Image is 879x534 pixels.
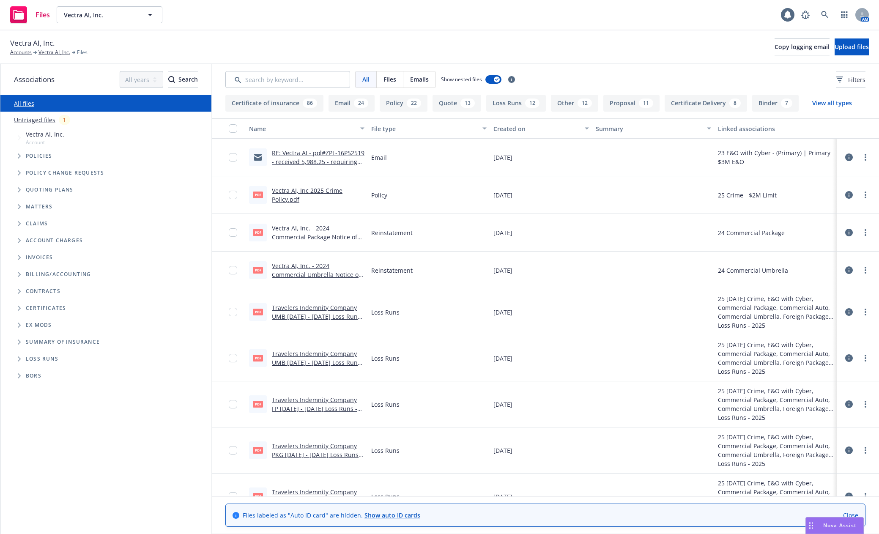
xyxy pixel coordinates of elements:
[354,99,368,108] div: 24
[718,433,833,459] div: 25 [DATE] Crime, E&O with Cyber, Commercial Package, Commercial Auto, Commercial Umbrella, Foreig...
[752,95,799,112] button: Binder
[718,124,833,133] div: Linked associations
[860,265,871,275] a: more
[525,99,539,108] div: 12
[272,396,357,422] a: Travelers Indemnity Company FP [DATE] - [DATE] Loss Runs - Valued [DATE].pdf
[253,401,263,407] span: pdf
[493,228,512,237] span: [DATE]
[26,340,100,345] span: Summary of insurance
[860,353,871,363] a: more
[14,99,34,107] a: All files
[26,238,83,243] span: Account charges
[371,492,400,501] span: Loss Runs
[493,191,512,200] span: [DATE]
[272,186,342,203] a: Vectra AI, Inc 2025 Crime Policy.pdf
[860,152,871,162] a: more
[253,309,263,315] span: pdf
[371,153,387,162] span: Email
[26,153,52,159] span: Policies
[36,11,50,18] span: Files
[460,99,475,108] div: 13
[371,400,400,409] span: Loss Runs
[860,307,871,317] a: more
[639,99,653,108] div: 11
[836,71,865,88] button: Filters
[225,95,323,112] button: Certificate of insurance
[26,255,53,260] span: Invoices
[493,308,512,317] span: [DATE]
[272,442,362,468] a: Travelers Indemnity Company PKG [DATE] - [DATE] Loss Runs - Valued [DATE].pdf
[168,76,175,83] svg: Search
[596,124,702,133] div: Summary
[26,139,64,146] span: Account
[835,38,869,55] button: Upload files
[718,479,833,505] div: 25 [DATE] Crime, E&O with Cyber, Commercial Package, Commercial Auto, Commercial Umbrella, Foreig...
[229,228,237,237] input: Toggle Row Selected
[229,153,237,162] input: Toggle Row Selected
[383,75,396,84] span: Files
[371,354,400,363] span: Loss Runs
[493,492,512,501] span: [DATE]
[77,49,88,56] span: Files
[272,149,364,175] a: RE: Vectra AI - pol#ZPL-16P52519 - received 5,988.25 - requiring billing
[781,99,792,108] div: 7
[229,492,237,501] input: Toggle Row Selected
[805,517,864,534] button: Nova Assist
[371,266,413,275] span: Reinstatement
[718,148,833,166] div: 23 E&O with Cyber - (Primary) | Primary $3M E&O
[229,446,237,455] input: Toggle Row Selected
[168,71,198,88] div: Search
[371,228,413,237] span: Reinstatement
[493,153,512,162] span: [DATE]
[490,118,592,139] button: Created on
[860,491,871,501] a: more
[836,75,865,84] span: Filters
[26,306,66,311] span: Certificates
[26,323,52,328] span: Ex Mods
[253,355,263,361] span: pdf
[718,340,833,367] div: 25 [DATE] Crime, E&O with Cyber, Commercial Package, Commercial Auto, Commercial Umbrella, Foreig...
[718,459,833,468] div: Loss Runs - 2025
[249,124,355,133] div: Name
[799,95,865,112] button: View all types
[665,95,747,112] button: Certificate Delivery
[229,354,237,362] input: Toggle Row Selected
[836,6,853,23] a: Switch app
[816,6,833,23] a: Search
[253,192,263,198] span: pdf
[380,95,427,112] button: Policy
[57,6,162,23] button: Vectra AI, Inc.
[718,191,777,200] div: 25 Crime - $2M Limit
[229,308,237,316] input: Toggle Row Selected
[26,289,60,294] span: Contracts
[272,350,364,375] a: Travelers Indemnity Company UMB [DATE] - [DATE] Loss Runs - Valued [DATE].pdf
[329,95,375,112] button: Email
[797,6,814,23] a: Report a Bug
[229,124,237,133] input: Select all
[371,124,477,133] div: File type
[493,266,512,275] span: [DATE]
[592,118,715,139] button: Summary
[14,74,55,85] span: Associations
[64,11,137,19] span: Vectra AI, Inc.
[371,191,387,200] span: Policy
[860,227,871,238] a: more
[0,128,211,266] div: Tree Example
[848,75,865,84] span: Filters
[59,115,70,125] div: 1
[718,294,833,321] div: 25 [DATE] Crime, E&O with Cyber, Commercial Package, Commercial Auto, Commercial Umbrella, Foreig...
[272,262,361,288] a: Vectra AI, Inc. - 2024 Commercial Umbrella Notice of Reinstatement eff [DATE].pdf
[225,71,350,88] input: Search by keyword...
[253,267,263,273] span: pdf
[371,446,400,455] span: Loss Runs
[229,400,237,408] input: Toggle Row Selected
[433,95,481,112] button: Quote
[718,413,833,422] div: Loss Runs - 2025
[168,71,198,88] button: SearchSearch
[272,304,364,329] a: Travelers Indemnity Company UMB [DATE] - [DATE] Loss Runs - Valued [DATE].pdf
[578,99,592,108] div: 12
[493,124,579,133] div: Created on
[551,95,598,112] button: Other
[715,118,837,139] button: Linked associations
[860,399,871,409] a: more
